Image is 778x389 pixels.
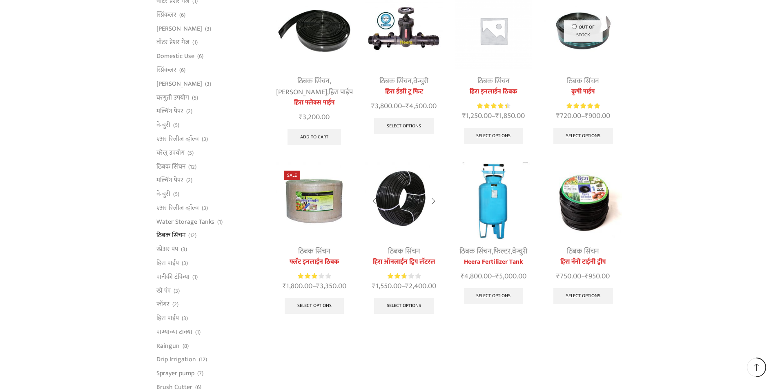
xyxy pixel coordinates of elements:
[202,204,208,212] span: (3)
[276,76,353,98] div: , ,
[156,284,171,298] a: स्प्रे पंप
[459,245,492,258] a: ठिबक सिंचन
[187,149,194,157] span: (5)
[283,280,312,292] bdi: 1,800.00
[461,270,464,282] span: ₹
[495,110,525,122] bdi: 1,850.00
[493,245,510,258] a: फिल्टर
[156,91,189,104] a: घरगुती उपयोग
[156,353,196,367] a: Drip Irrigation
[156,311,179,325] a: हिरा पाईप
[188,163,196,171] span: (12)
[406,100,409,112] span: ₹
[156,298,169,311] a: फॉगर
[553,128,613,144] a: Select options for “कृषी पाईप”
[556,110,560,122] span: ₹
[156,63,176,77] a: स्प्रिंकलर
[365,281,442,292] span: –
[298,272,331,280] div: Rated 3.00 out of 5
[462,110,466,122] span: ₹
[388,245,420,258] a: ठिबक सिंचन
[455,162,532,240] img: Heera Fertilizer Tank
[192,273,198,281] span: (1)
[156,36,189,49] a: वॉटर प्रेशर गेज
[186,107,192,116] span: (2)
[365,101,442,112] span: –
[284,171,300,180] span: Sale
[156,229,185,242] a: ठिबक सिंचन
[173,121,179,129] span: (5)
[585,110,589,122] span: ₹
[388,272,406,280] span: Rated out of 5
[544,162,622,240] img: nano drip
[156,215,214,229] a: Water Storage Tanks
[567,245,599,258] a: ठिबक सिंचन
[156,256,179,270] a: हिरा पाईप
[156,77,202,91] a: [PERSON_NAME]
[374,118,434,134] a: Select options for “हिरा ईझी टू फिट”
[283,280,286,292] span: ₹
[455,246,532,257] div: , ,
[462,110,492,122] bdi: 1,250.00
[553,288,613,305] a: Select options for “हिरा नॅनो टाईनी ड्रीप”
[372,280,401,292] bdi: 1,550.00
[205,80,211,88] span: (3)
[192,94,198,102] span: (5)
[156,160,185,173] a: ठिबक सिंचन
[556,110,581,122] bdi: 720.00
[477,102,507,110] span: Rated out of 5
[388,272,421,280] div: Rated 2.75 out of 5
[192,38,198,47] span: (1)
[182,259,188,267] span: (3)
[372,280,376,292] span: ₹
[544,87,622,97] a: कृषी पाईप
[544,257,622,267] a: हिरा नॅनो टाईनी ड्रीप
[544,271,622,282] span: –
[195,328,201,336] span: (1)
[477,102,510,110] div: Rated 4.50 out of 5
[298,245,330,258] a: ठिबक सिंचन
[205,25,211,33] span: (3)
[156,22,202,36] a: [PERSON_NAME]
[365,87,442,97] a: हिरा ईझी टू फिट
[365,162,442,240] img: Heera Online Drip Lateral
[197,52,203,60] span: (6)
[455,271,532,282] span: –
[405,280,436,292] bdi: 2,400.00
[405,280,409,292] span: ₹
[455,111,532,122] span: –
[156,325,192,339] a: पाण्याच्या टाक्या
[156,104,183,118] a: मल्चिंग पेपर
[276,162,353,240] img: Flat Inline Drip Lateral
[316,280,346,292] bdi: 3,350.00
[179,66,185,74] span: (6)
[156,173,183,187] a: मल्चिंग पेपर
[285,298,344,314] a: Select options for “फ्लॅट इनलाईन ठिबक”
[156,367,194,380] a: Sprayer pump
[217,218,223,226] span: (1)
[173,190,179,198] span: (5)
[174,287,180,295] span: (3)
[182,314,188,322] span: (3)
[298,272,318,280] span: Rated out of 5
[156,118,170,132] a: वेन्चुरी
[197,369,203,378] span: (7)
[316,280,320,292] span: ₹
[156,270,189,284] a: पानीकी टंकिया
[585,270,610,282] bdi: 950.00
[186,176,192,184] span: (2)
[156,187,170,201] a: वेन्चुरी
[202,135,208,143] span: (3)
[188,231,196,240] span: (12)
[495,270,526,282] bdi: 5,000.00
[556,270,560,282] span: ₹
[371,100,375,112] span: ₹
[544,111,622,122] span: –
[156,242,178,256] a: स्प्रेअर पंप
[495,110,499,122] span: ₹
[566,102,600,110] span: Rated out of 5
[172,300,178,309] span: (2)
[371,100,402,112] bdi: 3,800.00
[183,342,189,350] span: (8)
[299,111,303,123] span: ₹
